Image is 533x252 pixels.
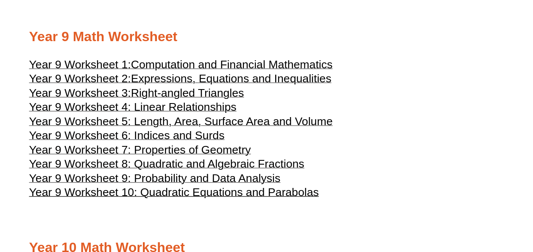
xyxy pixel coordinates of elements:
[131,72,332,85] span: Expressions, Equations and Inequalities
[29,176,281,184] a: Year 9 Worksheet 9: Probability and Data Analysis
[29,161,304,170] a: Year 9 Worksheet 8: Quadratic and Algebraic Fractions
[29,28,504,46] h2: Year 9 Math Worksheet
[29,76,332,84] a: Year 9 Worksheet 2:Expressions, Equations and Inequalities
[29,58,131,71] span: Year 9 Worksheet 1:
[29,133,225,141] a: Year 9 Worksheet 6: Indices and Surds
[29,104,237,113] a: Year 9 Worksheet 4: Linear Relationships
[29,72,131,85] span: Year 9 Worksheet 2:
[29,90,244,99] a: Year 9 Worksheet 3:Right-angled Triangles
[392,156,533,252] iframe: Chat Widget
[29,190,319,198] a: Year 9 Worksheet 10: Quadratic Equations and Parabolas
[29,115,333,128] span: Year 9 Worksheet 5: Length, Area, Surface Area and Volume
[29,101,237,113] span: Year 9 Worksheet 4: Linear Relationships
[131,87,244,99] span: Right-angled Triangles
[29,157,304,170] span: Year 9 Worksheet 8: Quadratic and Algebraic Fractions
[29,143,251,156] span: Year 9 Worksheet 7: Properties of Geometry
[29,62,333,70] a: Year 9 Worksheet 1:Computation and Financial Mathematics
[29,87,131,99] span: Year 9 Worksheet 3:
[29,119,333,127] a: Year 9 Worksheet 5: Length, Area, Surface Area and Volume
[29,186,319,199] span: Year 9 Worksheet 10: Quadratic Equations and Parabolas
[29,147,251,156] a: Year 9 Worksheet 7: Properties of Geometry
[29,129,225,142] span: Year 9 Worksheet 6: Indices and Surds
[131,58,333,71] span: Computation and Financial Mathematics
[29,172,281,185] span: Year 9 Worksheet 9: Probability and Data Analysis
